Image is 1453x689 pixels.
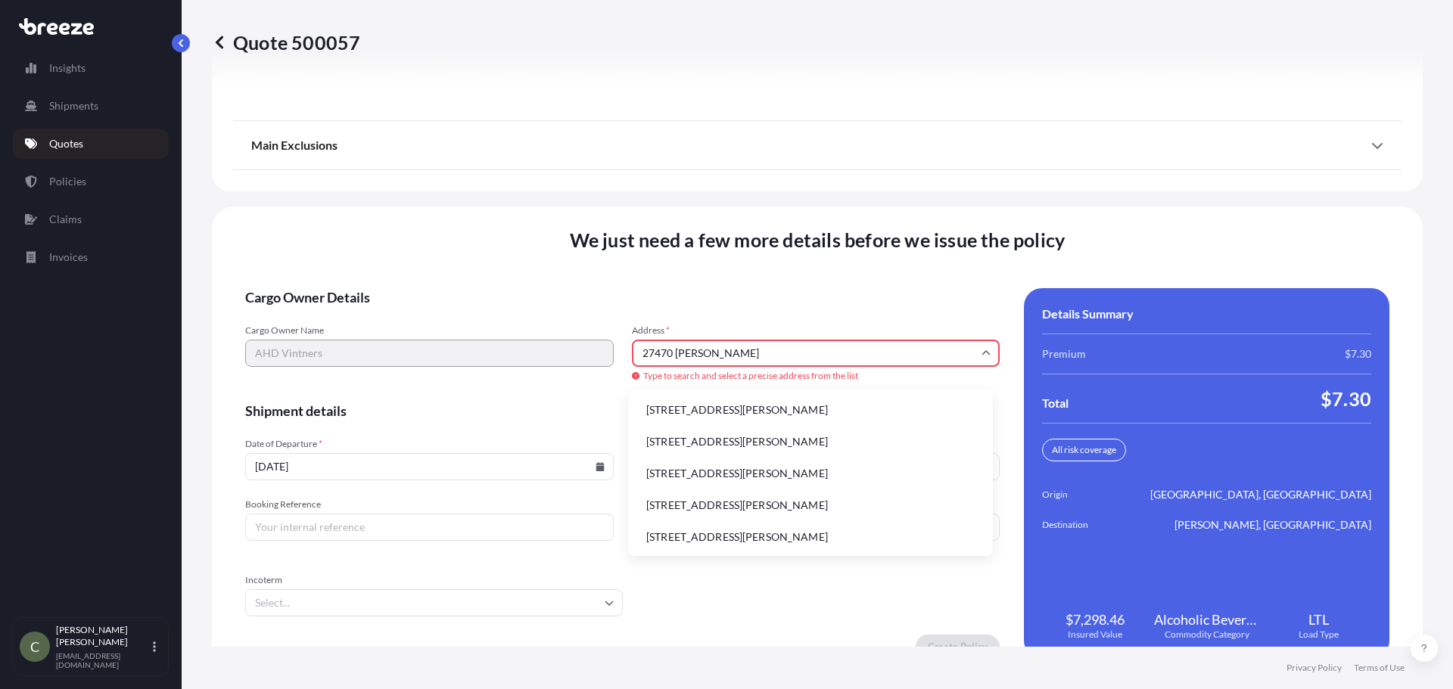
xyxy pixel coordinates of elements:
[49,212,82,227] p: Claims
[49,250,88,265] p: Invoices
[634,459,987,488] li: [STREET_ADDRESS][PERSON_NAME]
[634,396,987,424] li: [STREET_ADDRESS][PERSON_NAME]
[212,30,360,54] p: Quote 500057
[634,491,987,520] li: [STREET_ADDRESS][PERSON_NAME]
[245,438,614,450] span: Date of Departure
[632,340,1000,367] input: Cargo owner address
[13,91,169,121] a: Shipments
[13,166,169,197] a: Policies
[1042,346,1086,362] span: Premium
[1042,487,1127,502] span: Origin
[916,635,1000,659] button: Create Policy
[56,651,150,669] p: [EMAIL_ADDRESS][DOMAIN_NAME]
[245,288,1000,306] span: Cargo Owner Details
[1175,517,1371,532] span: [PERSON_NAME], [GEOGRAPHIC_DATA]
[13,242,169,272] a: Invoices
[632,324,1000,337] span: Address
[1066,610,1125,628] span: $7,298.46
[49,98,98,113] p: Shipments
[245,498,614,511] span: Booking Reference
[56,624,150,648] p: [PERSON_NAME] [PERSON_NAME]
[1354,662,1405,674] a: Terms of Use
[245,324,614,337] span: Cargo Owner Name
[1042,306,1134,321] span: Details Summary
[13,204,169,234] a: Claims
[1150,487,1371,502] span: [GEOGRAPHIC_DATA], [GEOGRAPHIC_DATA]
[1154,610,1260,628] span: Alcoholic Beverages (but excluding Spirits) in Glass Bottles
[13,53,169,83] a: Insights
[1165,628,1249,641] span: Commodity Category
[245,589,623,616] input: Select...
[49,61,86,76] p: Insights
[634,427,987,456] li: [STREET_ADDRESS][PERSON_NAME]
[1042,517,1127,532] span: Destination
[251,138,338,153] span: Main Exclusions
[251,127,1383,163] div: Main Exclusions
[634,523,987,551] li: [STREET_ADDRESS][PERSON_NAME]
[49,174,86,189] p: Policies
[1068,628,1122,641] span: Insured Value
[49,136,83,151] p: Quotes
[245,574,623,586] span: Incoterm
[1308,610,1329,628] span: LTL
[1345,346,1371,362] span: $7.30
[245,453,614,480] input: mm/dd/yyyy
[1299,628,1339,641] span: Load Type
[245,514,614,541] input: Your internal reference
[632,370,1000,382] span: Type to search and select a precise address from the list
[1321,386,1371,411] span: $7.30
[1287,662,1342,674] a: Privacy Policy
[1042,439,1126,461] div: All risk coverage
[13,129,169,159] a: Quotes
[928,639,988,654] p: Create Policy
[1042,396,1069,411] span: Total
[30,639,39,654] span: C
[570,228,1066,252] span: We just need a few more details before we issue the policy
[245,402,1000,420] span: Shipment details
